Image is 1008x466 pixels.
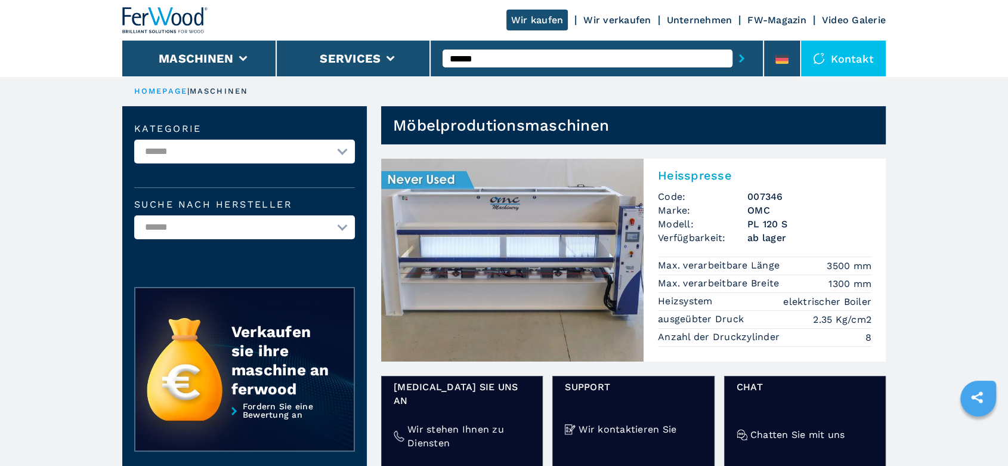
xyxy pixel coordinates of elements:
[658,217,747,231] span: Modell:
[122,7,208,33] img: Ferwood
[658,295,716,308] p: Heizsystem
[407,422,530,450] h4: Wir stehen Ihnen zu Diensten
[658,168,871,183] h2: Heisspresse
[381,159,644,362] img: Heisspresse OMC PL 120 S
[565,380,701,394] span: Support
[747,203,871,217] h3: OMC
[320,51,381,66] button: Services
[658,277,783,290] p: Max. verarbeitbare Breite
[134,124,355,134] label: Kategorie
[813,53,825,64] img: Kontakt
[828,277,871,291] em: 1300 mm
[783,295,871,308] em: elektrischer Boiler
[393,116,609,135] h1: Möbelprodutionsmaschinen
[801,41,886,76] div: Kontakt
[565,424,576,435] img: Wir kontaktieren Sie
[732,45,751,72] button: submit-button
[658,259,783,272] p: Max. verarbeitbare Länge
[822,14,886,26] a: Video Galerie
[957,412,999,457] iframe: Chat
[658,313,747,326] p: ausgeübter Druck
[827,259,871,273] em: 3500 mm
[159,51,233,66] button: Maschinen
[134,87,187,95] a: HOMEPAGE
[190,86,248,97] p: maschinen
[658,203,747,217] span: Marke:
[737,380,873,394] span: Chat
[658,190,747,203] span: Code:
[813,313,871,326] em: 2.35 Kg/cm2
[737,430,747,440] img: Chatten Sie mit uns
[667,14,732,26] a: Unternehmen
[187,87,190,95] span: |
[747,231,871,245] span: ab lager
[134,200,355,209] label: Suche nach Hersteller
[658,331,783,344] p: Anzahl der Druckzylinder
[865,331,871,344] em: 8
[747,217,871,231] h3: PL 120 S
[583,14,651,26] a: Wir verkaufen
[231,322,330,399] div: Verkaufen sie ihre maschine an ferwood
[747,190,871,203] h3: 007346
[750,428,845,442] h4: Chatten Sie mit uns
[381,159,886,362] a: Heisspresse OMC PL 120 SHeisspresseCode:007346Marke:OMCModell:PL 120 SVerfügbarkeit:ab lagerMax. ...
[747,14,806,26] a: FW-Magazin
[962,382,992,412] a: sharethis
[134,402,355,452] a: Fordern Sie eine Bewertung an
[658,231,747,245] span: Verfügbarkeit:
[579,422,676,436] h4: Wir kontaktieren Sie
[394,431,404,442] img: Wir stehen Ihnen zu Diensten
[394,380,530,408] span: [MEDICAL_DATA] Sie uns an
[506,10,568,30] a: Wir kaufen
